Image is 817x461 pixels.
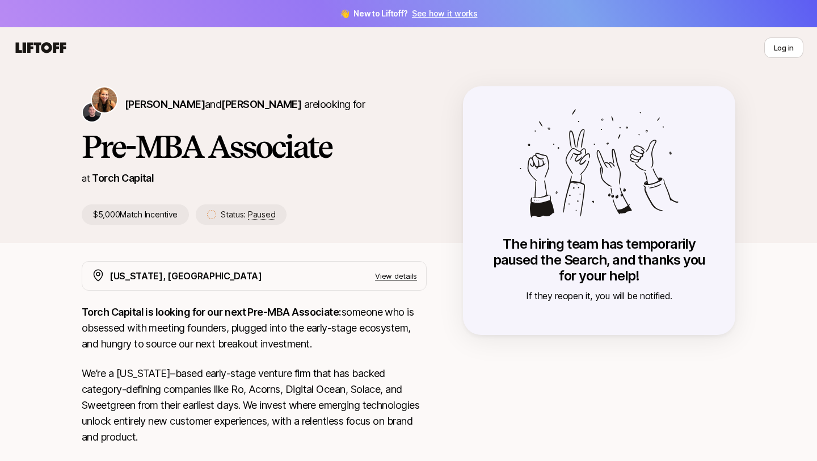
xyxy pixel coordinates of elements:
[92,87,117,112] img: Katie Reiner
[205,98,301,110] span: and
[375,270,417,282] p: View details
[486,288,713,303] p: If they reopen it, you will be notified.
[221,98,301,110] span: [PERSON_NAME]
[340,7,478,20] span: 👋 New to Liftoff?
[125,97,365,112] p: are looking for
[486,236,713,284] p: The hiring team has temporarily paused the Search, and thanks you for your help!
[82,366,427,445] p: We’re a [US_STATE]–based early-stage venture firm that has backed category-defining companies lik...
[110,269,262,283] p: [US_STATE], [GEOGRAPHIC_DATA]
[125,98,205,110] span: [PERSON_NAME]
[82,129,427,164] h1: Pre-MBA Associate
[764,37,803,58] button: Log in
[82,304,427,352] p: someone who is obsessed with meeting founders, plugged into the early-stage ecosystem, and hungry...
[82,171,90,186] p: at
[82,306,342,318] strong: Torch Capital is looking for our next Pre-MBA Associate:
[412,9,478,18] a: See how it works
[83,103,101,121] img: Christopher Harper
[92,172,154,184] a: Torch Capital
[248,209,275,220] span: Paused
[221,208,275,221] p: Status:
[82,204,189,225] p: $5,000 Match Incentive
